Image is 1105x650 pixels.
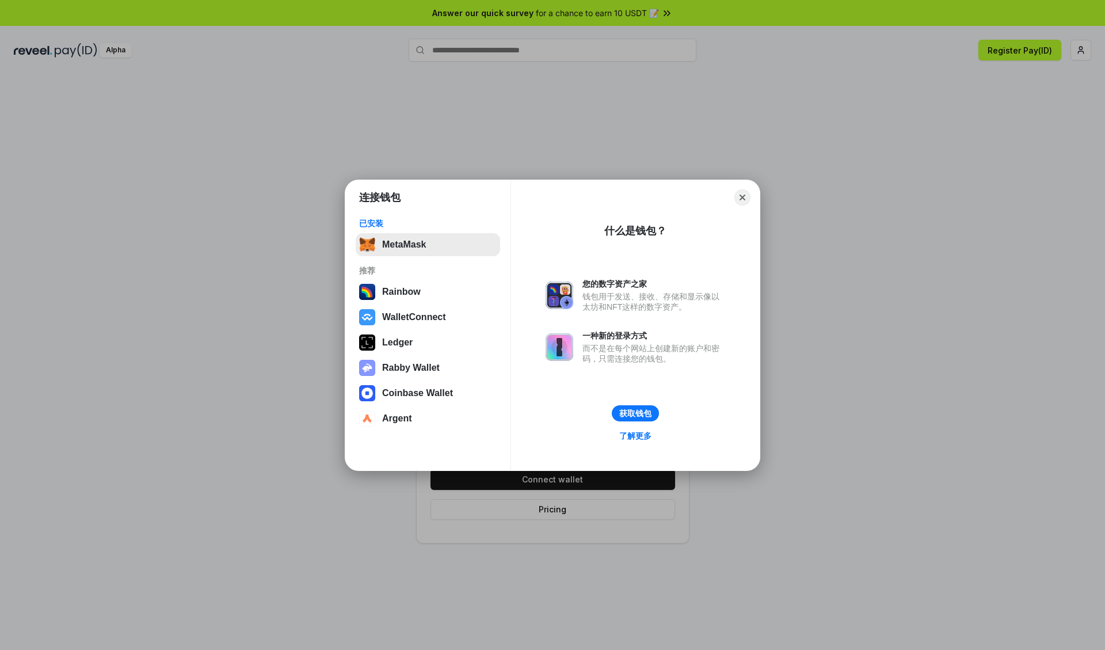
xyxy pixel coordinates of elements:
[356,356,500,379] button: Rabby Wallet
[382,240,426,250] div: MetaMask
[359,309,375,325] img: svg+xml,%3Csvg%20width%3D%2228%22%20height%3D%2228%22%20viewBox%3D%220%200%2028%2028%22%20fill%3D...
[582,279,725,289] div: 您的数字资产之家
[582,330,725,341] div: 一种新的登录方式
[359,385,375,401] img: svg+xml,%3Csvg%20width%3D%2228%22%20height%3D%2228%22%20viewBox%3D%220%200%2028%2028%22%20fill%3D...
[382,413,412,424] div: Argent
[619,431,651,441] div: 了解更多
[582,291,725,312] div: 钱包用于发送、接收、存储和显示像以太坊和NFT这样的数字资产。
[382,388,453,398] div: Coinbase Wallet
[359,284,375,300] img: svg+xml,%3Csvg%20width%3D%22120%22%20height%3D%22120%22%20viewBox%3D%220%200%20120%20120%22%20fil...
[612,428,658,443] a: 了解更多
[734,189,750,206] button: Close
[382,363,440,373] div: Rabby Wallet
[604,224,666,238] div: 什么是钱包？
[359,265,497,276] div: 推荐
[382,287,421,297] div: Rainbow
[356,331,500,354] button: Ledger
[546,333,573,361] img: svg+xml,%3Csvg%20xmlns%3D%22http%3A%2F%2Fwww.w3.org%2F2000%2Fsvg%22%20fill%3D%22none%22%20viewBox...
[546,282,573,309] img: svg+xml,%3Csvg%20xmlns%3D%22http%3A%2F%2Fwww.w3.org%2F2000%2Fsvg%22%20fill%3D%22none%22%20viewBox...
[359,360,375,376] img: svg+xml,%3Csvg%20xmlns%3D%22http%3A%2F%2Fwww.w3.org%2F2000%2Fsvg%22%20fill%3D%22none%22%20viewBox...
[582,343,725,364] div: 而不是在每个网站上创建新的账户和密码，只需连接您的钱包。
[359,410,375,427] img: svg+xml,%3Csvg%20width%3D%2228%22%20height%3D%2228%22%20viewBox%3D%220%200%2028%2028%22%20fill%3D...
[359,237,375,253] img: svg+xml,%3Csvg%20fill%3D%22none%22%20height%3D%2233%22%20viewBox%3D%220%200%2035%2033%22%20width%...
[359,191,401,204] h1: 连接钱包
[382,337,413,348] div: Ledger
[359,334,375,351] img: svg+xml,%3Csvg%20xmlns%3D%22http%3A%2F%2Fwww.w3.org%2F2000%2Fsvg%22%20width%3D%2228%22%20height%3...
[612,405,659,421] button: 获取钱包
[382,312,446,322] div: WalletConnect
[356,280,500,303] button: Rainbow
[356,233,500,256] button: MetaMask
[356,407,500,430] button: Argent
[359,218,497,229] div: 已安装
[619,408,651,419] div: 获取钱包
[356,306,500,329] button: WalletConnect
[356,382,500,405] button: Coinbase Wallet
